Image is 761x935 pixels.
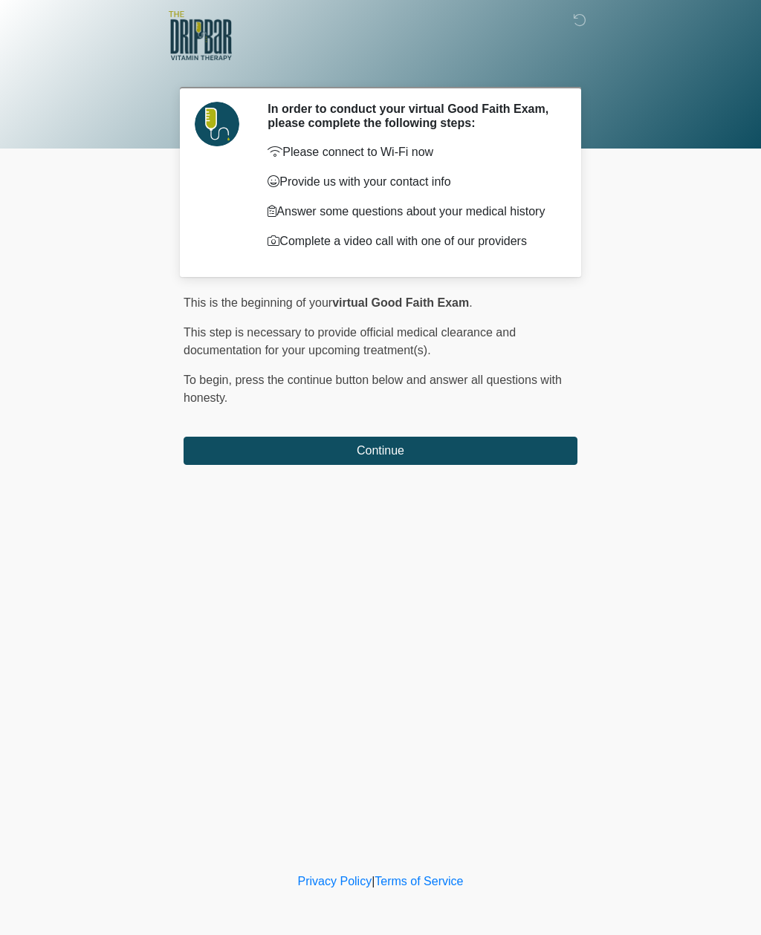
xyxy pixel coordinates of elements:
a: | [372,875,375,887]
p: Complete a video call with one of our providers [268,232,555,250]
img: The DRIPBaR - Alamo Ranch SATX Logo [169,11,232,60]
strong: virtual Good Faith Exam [332,296,469,309]
span: This step is necessary to provide official medical clearance and documentation for your upcoming ... [184,326,516,356]
span: This is the beginning of your [184,296,332,309]
button: Continue [184,437,577,465]
img: Agent Avatar [195,102,239,146]
p: Answer some questions about your medical history [268,203,555,221]
span: press the continue button below and answer all questions with honesty. [184,374,562,404]
h2: In order to conduct your virtual Good Faith Exam, please complete the following steps: [268,102,555,130]
span: . [469,296,472,309]
span: To begin, [184,374,235,386]
a: Terms of Service [375,875,463,887]
p: Provide us with your contact info [268,173,555,191]
a: Privacy Policy [298,875,372,887]
p: Please connect to Wi-Fi now [268,143,555,161]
